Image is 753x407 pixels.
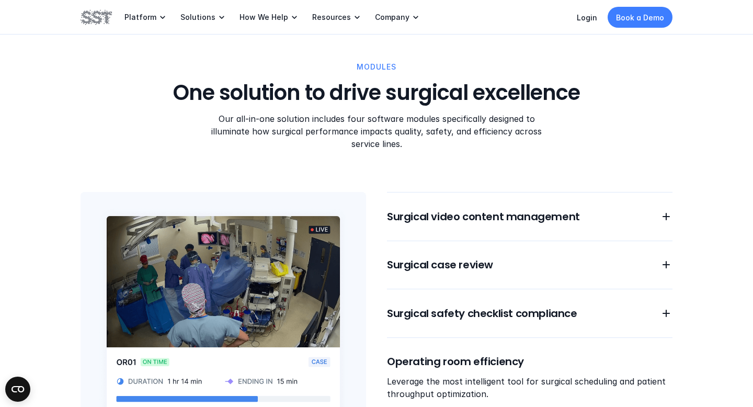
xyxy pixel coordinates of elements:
a: Book a Demo [608,7,672,28]
p: Resources [312,13,351,22]
p: Solutions [180,13,215,22]
h6: Surgical safety checklist compliance [387,306,647,321]
p: Book a Demo [616,12,664,23]
h6: Surgical case review [387,257,647,272]
p: MODULES [357,61,396,73]
button: Open CMP widget [5,377,30,402]
p: Our all-in-one solution includes four software modules specifically designed to illuminate how su... [199,112,554,150]
h6: Surgical video content management [387,209,647,224]
p: Leverage the most intelligent tool for surgical scheduling and patient throughput optimization. [387,375,672,400]
p: Company [375,13,409,22]
h6: Operating room efficiency [387,354,672,369]
a: Login [577,13,597,22]
img: SST logo [81,8,112,26]
p: How We Help [239,13,288,22]
p: Platform [124,13,156,22]
h3: One solution to drive surgical excellence [81,79,672,106]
